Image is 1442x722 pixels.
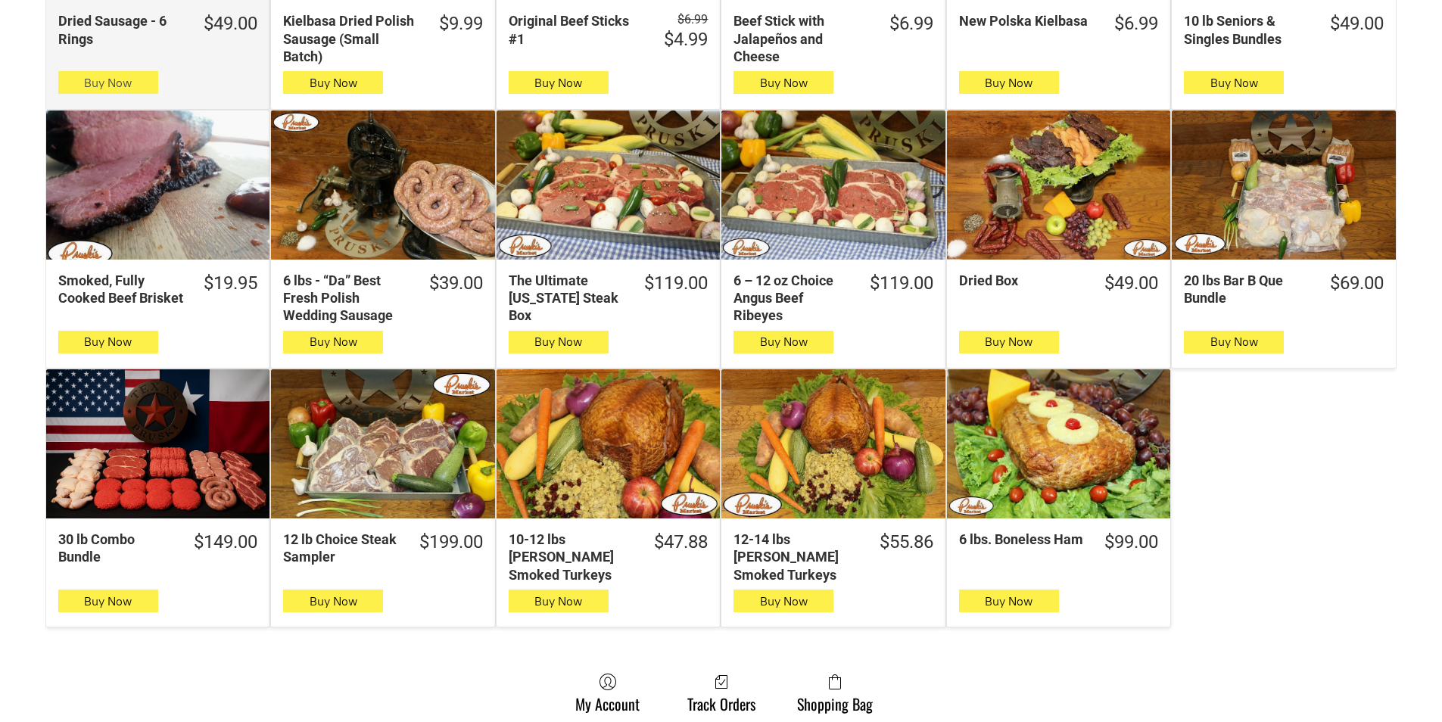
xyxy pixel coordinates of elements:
div: $99.00 [1104,531,1158,554]
div: Smoked, Fully Cooked Beef Brisket [58,272,184,307]
div: $6.99 [1114,12,1158,36]
a: $49.00Dried Box [947,272,1170,295]
div: 20 lbs Bar B Que Bundle [1184,272,1310,307]
a: 20 lbs Bar B Que Bundle [1172,110,1395,260]
a: 30 lb Combo Bundle [46,369,269,518]
button: Buy Now [1184,71,1284,94]
a: 12 lb Choice Steak Sampler [271,369,494,518]
span: Buy Now [760,335,808,349]
span: Buy Now [310,76,357,90]
a: $6.99 $4.99Original Beef Sticks #1 [497,12,720,51]
div: $69.00 [1330,272,1384,295]
div: 10-12 lbs [PERSON_NAME] Smoked Turkeys [509,531,634,584]
button: Buy Now [509,331,609,353]
a: 6 lbs. Boneless Ham [947,369,1170,518]
button: Buy Now [58,331,158,353]
a: The Ultimate Texas Steak Box [497,110,720,260]
div: New Polska Kielbasa [959,12,1095,30]
a: $47.8810-12 lbs [PERSON_NAME] Smoked Turkeys [497,531,720,584]
span: Buy Now [1210,335,1258,349]
button: Buy Now [509,71,609,94]
a: $149.0030 lb Combo Bundle [46,531,269,566]
a: Dried Box [947,110,1170,260]
div: $119.00 [644,272,708,295]
div: $39.00 [429,272,483,295]
div: $149.00 [194,531,257,554]
div: The Ultimate [US_STATE] Steak Box [509,272,624,325]
s: $6.99 [677,12,708,26]
span: Buy Now [760,594,808,608]
div: $9.99 [439,12,483,36]
span: Buy Now [534,594,582,608]
div: 6 lbs. Boneless Ham [959,531,1085,548]
span: Buy Now [1210,76,1258,90]
span: Buy Now [534,76,582,90]
a: $9.99Kielbasa Dried Polish Sausage (Small Batch) [271,12,494,65]
div: 6 lbs - “Da” Best Fresh Polish Wedding Sausage [283,272,409,325]
div: 30 lb Combo Bundle [58,531,174,566]
div: 6 – 12 oz Choice Angus Beef Ribeyes [733,272,849,325]
div: $4.99 [664,28,708,51]
span: Buy Now [84,594,132,608]
span: Buy Now [985,335,1032,349]
button: Buy Now [283,590,383,612]
button: Buy Now [959,331,1059,353]
div: 12-14 lbs [PERSON_NAME] Smoked Turkeys [733,531,859,584]
a: $119.00The Ultimate [US_STATE] Steak Box [497,272,720,325]
a: 10-12 lbs Pruski&#39;s Smoked Turkeys [497,369,720,518]
button: Buy Now [733,331,833,353]
button: Buy Now [58,71,158,94]
div: $19.95 [204,272,257,295]
div: Beef Stick with Jalapeños and Cheese [733,12,869,65]
button: Buy Now [58,590,158,612]
div: $199.00 [419,531,483,554]
a: $55.8612-14 lbs [PERSON_NAME] Smoked Turkeys [721,531,945,584]
div: 10 lb Seniors & Singles Bundles [1184,12,1310,48]
div: $49.00 [1330,12,1384,36]
button: Buy Now [733,71,833,94]
a: Track Orders [680,673,763,713]
div: Original Beef Sticks #1 [509,12,644,48]
div: $119.00 [870,272,933,295]
div: Kielbasa Dried Polish Sausage (Small Batch) [283,12,419,65]
div: $49.00 [1104,272,1158,295]
a: $39.006 lbs - “Da” Best Fresh Polish Wedding Sausage [271,272,494,325]
div: $55.86 [880,531,933,554]
a: $6.99Beef Stick with Jalapeños and Cheese [721,12,945,65]
a: Smoked, Fully Cooked Beef Brisket [46,110,269,260]
button: Buy Now [509,590,609,612]
span: Buy Now [985,594,1032,608]
a: 12-14 lbs Pruski&#39;s Smoked Turkeys [721,369,945,518]
button: Buy Now [959,71,1059,94]
button: Buy Now [733,590,833,612]
a: $69.0020 lbs Bar B Que Bundle [1172,272,1395,307]
a: $49.0010 lb Seniors & Singles Bundles [1172,12,1395,48]
a: 6 lbs - “Da” Best Fresh Polish Wedding Sausage [271,110,494,260]
div: Dried Sausage - 6 Rings [58,12,184,48]
span: Buy Now [534,335,582,349]
div: $49.00 [204,12,257,36]
button: Buy Now [283,71,383,94]
a: $199.0012 lb Choice Steak Sampler [271,531,494,566]
span: Buy Now [310,594,357,608]
a: 6 – 12 oz Choice Angus Beef Ribeyes [721,110,945,260]
a: $119.006 – 12 oz Choice Angus Beef Ribeyes [721,272,945,325]
a: $99.006 lbs. Boneless Ham [947,531,1170,554]
a: My Account [568,673,647,713]
a: $6.99New Polska Kielbasa [947,12,1170,36]
span: Buy Now [84,335,132,349]
div: 12 lb Choice Steak Sampler [283,531,399,566]
a: $49.00Dried Sausage - 6 Rings [46,12,269,48]
div: Dried Box [959,272,1085,289]
button: Buy Now [959,590,1059,612]
span: Buy Now [84,76,132,90]
a: $19.95Smoked, Fully Cooked Beef Brisket [46,272,269,307]
div: $47.88 [654,531,708,554]
button: Buy Now [1184,331,1284,353]
a: Shopping Bag [790,673,880,713]
span: Buy Now [310,335,357,349]
button: Buy Now [283,331,383,353]
span: Buy Now [760,76,808,90]
div: $6.99 [889,12,933,36]
span: Buy Now [985,76,1032,90]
